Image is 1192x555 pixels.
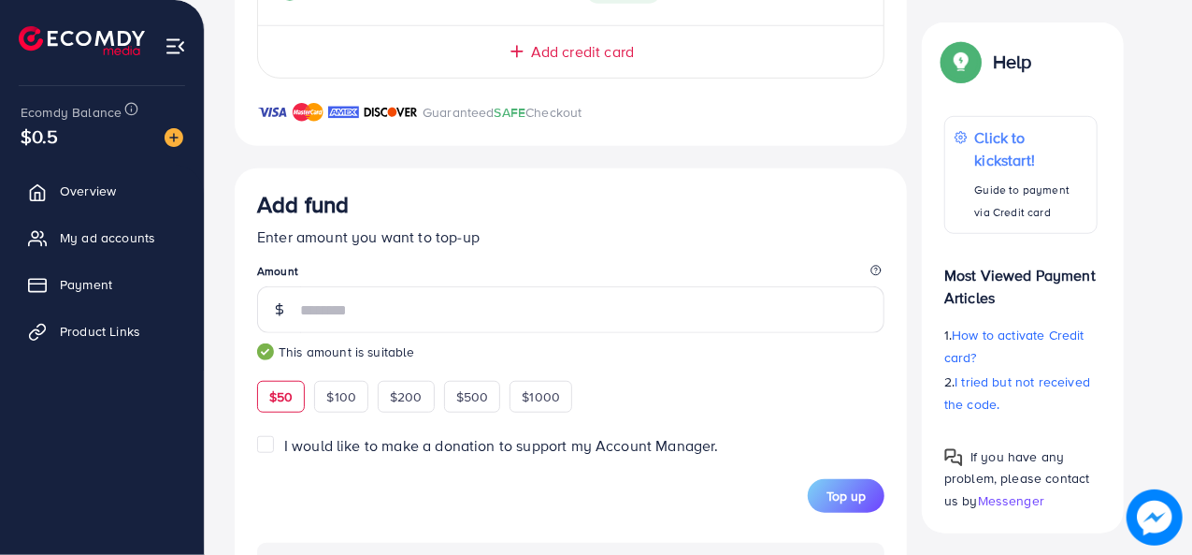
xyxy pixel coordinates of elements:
p: Enter amount you want to top-up [257,226,884,248]
span: Product Links [60,322,140,341]
span: I tried but not received the code. [944,372,1090,414]
span: SAFE [495,103,526,122]
span: Payment [60,275,112,294]
img: image [1127,489,1183,546]
p: 1. [944,324,1098,369]
a: My ad accounts [14,219,190,256]
img: menu [165,36,186,57]
small: This amount is suitable [257,343,884,361]
p: Help [993,51,1032,73]
span: $1000 [522,387,560,406]
span: Messenger [978,490,1044,509]
button: Top up [808,479,884,513]
span: $100 [326,387,356,406]
h3: Add fund [257,191,349,218]
img: brand [328,101,359,124]
img: brand [293,101,323,124]
span: How to activate Credit card? [944,326,1084,367]
span: Ecomdy Balance [21,103,122,122]
span: Add credit card [531,41,634,63]
p: Click to kickstart! [975,126,1087,171]
span: $0.5 [21,123,59,150]
p: Most Viewed Payment Articles [944,249,1098,309]
img: Popup guide [944,448,963,467]
span: My ad accounts [60,228,155,247]
span: Overview [60,182,116,200]
p: 2. [944,371,1098,416]
p: Guaranteed Checkout [423,101,582,124]
p: Guide to payment via Credit card [975,179,1087,224]
span: I would like to make a donation to support my Account Manager. [284,435,719,456]
span: $200 [390,387,423,406]
span: $500 [456,387,489,406]
a: Product Links [14,313,190,350]
img: brand [364,101,418,124]
img: logo [19,26,145,55]
img: guide [257,343,274,360]
span: Top up [826,487,866,505]
img: brand [257,101,288,124]
span: $50 [269,387,293,406]
legend: Amount [257,263,884,286]
span: If you have any problem, please contact us by [944,447,1090,509]
a: Payment [14,266,190,303]
a: Overview [14,172,190,210]
img: image [165,128,183,147]
img: Popup guide [944,45,978,79]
